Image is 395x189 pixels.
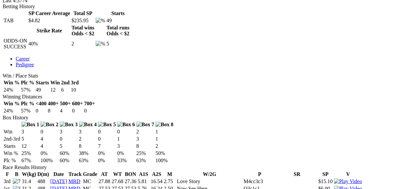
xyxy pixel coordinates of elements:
[106,25,130,37] th: Total runs Odds < $2
[177,171,243,178] th: W/2G
[21,150,40,157] td: 25%
[96,41,105,47] img: %
[59,143,78,149] td: 5
[111,178,124,185] td: 27.68
[243,171,276,178] th: P
[35,108,47,114] td: 0
[155,143,174,149] td: 2
[83,178,98,185] td: MC
[137,178,150,185] td: 5.81
[318,178,333,185] td: $15.10
[59,129,78,135] td: 3
[334,179,362,184] a: View replay
[124,171,137,178] th: BON
[59,150,78,157] td: 60%
[3,115,392,121] div: Box History
[79,122,97,128] img: Box 4
[117,129,135,135] td: 0
[69,179,80,184] a: MRD
[98,157,116,164] td: 0%
[155,136,174,142] td: 1
[72,108,83,114] td: 0
[21,143,40,149] td: 12
[13,179,21,184] img: 7
[136,136,155,142] td: 3
[71,17,95,24] td: $235.95
[35,100,47,107] th: <400
[137,171,150,178] th: A1S
[243,178,276,185] td: M4cc3c3
[21,157,40,164] td: 67%
[60,108,71,114] td: 4
[3,164,392,170] div: Race Results History
[28,10,71,17] th: SP Career Average
[136,129,155,135] td: 2
[3,4,392,9] div: Betting History
[40,143,59,149] td: 4
[79,129,97,135] td: 3
[3,171,12,178] th: F
[117,136,135,142] td: 1
[72,100,83,107] th: 600+
[106,17,130,24] td: 49
[3,178,12,185] td: 3rd
[3,73,392,79] div: Win / Place Stats
[22,171,37,178] th: W(kg)
[98,129,116,135] td: 0
[3,38,27,50] td: ODDS-ON SUCCESS
[155,129,174,135] td: 1
[3,87,20,93] td: 24%
[50,171,68,178] th: Date
[3,157,21,164] td: Plc %
[117,150,135,157] td: 0%
[124,178,137,185] td: 27.36
[3,17,27,24] td: TAB
[71,25,95,37] th: Total wins Odds < $2
[84,100,95,107] th: 700+
[21,129,40,135] td: 3
[28,38,71,50] td: 40%
[79,143,97,149] td: 8
[136,122,154,128] img: Box 7
[61,79,70,86] th: 2nd
[3,129,21,135] td: Win
[277,171,317,178] th: SR
[50,179,67,184] a: [DATE]
[3,143,21,149] td: Starts
[150,171,163,178] th: A2S
[111,171,124,178] th: WT
[3,94,392,100] div: Winning Distances
[40,136,59,142] td: 4
[98,143,116,149] td: 7
[98,150,116,157] td: 0%
[40,122,58,128] img: Box 2
[155,122,173,128] img: Box 8
[28,25,71,37] th: Strike Rate
[71,38,95,50] td: 2
[21,79,35,86] th: Plc %
[164,171,176,178] th: M
[117,143,135,149] td: 3
[40,150,59,157] td: 0%
[21,136,40,142] td: 5
[117,122,135,128] img: Box 6
[334,179,362,184] img: Play Video
[61,87,70,93] td: 6
[21,108,35,114] td: 57%
[150,178,163,185] td: 16.54
[79,150,97,157] td: 38%
[71,10,95,17] th: Total SP
[334,171,362,178] th: V
[3,150,21,157] td: Win %
[164,178,176,185] td: 2.75
[22,122,39,128] img: Box 1
[71,87,79,93] td: 10
[48,108,59,114] td: 8
[60,122,78,128] img: Box 3
[155,157,174,164] td: 100%
[21,87,35,93] td: 57%
[79,136,97,142] td: 2
[3,136,21,142] td: 2nd-3rd
[177,178,243,185] td: Love Story
[136,157,155,164] td: 63%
